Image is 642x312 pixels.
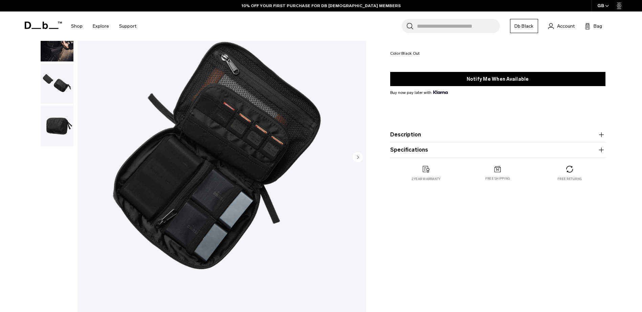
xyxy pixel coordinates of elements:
[594,23,602,30] span: Bag
[390,72,605,86] button: Notify Me When Available
[41,63,73,104] img: Ramverk_Insert.gif
[66,11,141,41] nav: Main Navigation
[40,63,74,104] button: Ramverk_Insert.gif
[71,14,83,38] a: Shop
[557,23,575,30] span: Account
[390,89,448,96] span: Buy now pay later with
[390,131,605,139] button: Description
[548,22,575,30] a: Account
[242,3,401,9] a: 10% OFF YOUR FIRST PURCHASE FOR DB [DEMOGRAPHIC_DATA] MEMBERS
[401,51,420,56] span: Black Out
[557,177,581,181] p: Free returns
[41,106,73,146] img: RTO-1.png
[485,176,510,181] p: Free shipping
[390,146,605,154] button: Specifications
[40,21,74,62] button: ramverktechorganiser-9.png
[41,21,73,61] img: ramverktechorganiser-9.png
[93,14,109,38] a: Explore
[40,105,74,147] button: RTO-1.png
[119,14,136,38] a: Support
[412,177,441,181] p: 2 year warranty
[353,152,363,163] button: Next slide
[433,90,448,94] img: {"height" => 20, "alt" => "Klarna"}
[510,19,538,33] a: Db Black
[585,22,602,30] button: Bag
[390,51,420,55] legend: Color:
